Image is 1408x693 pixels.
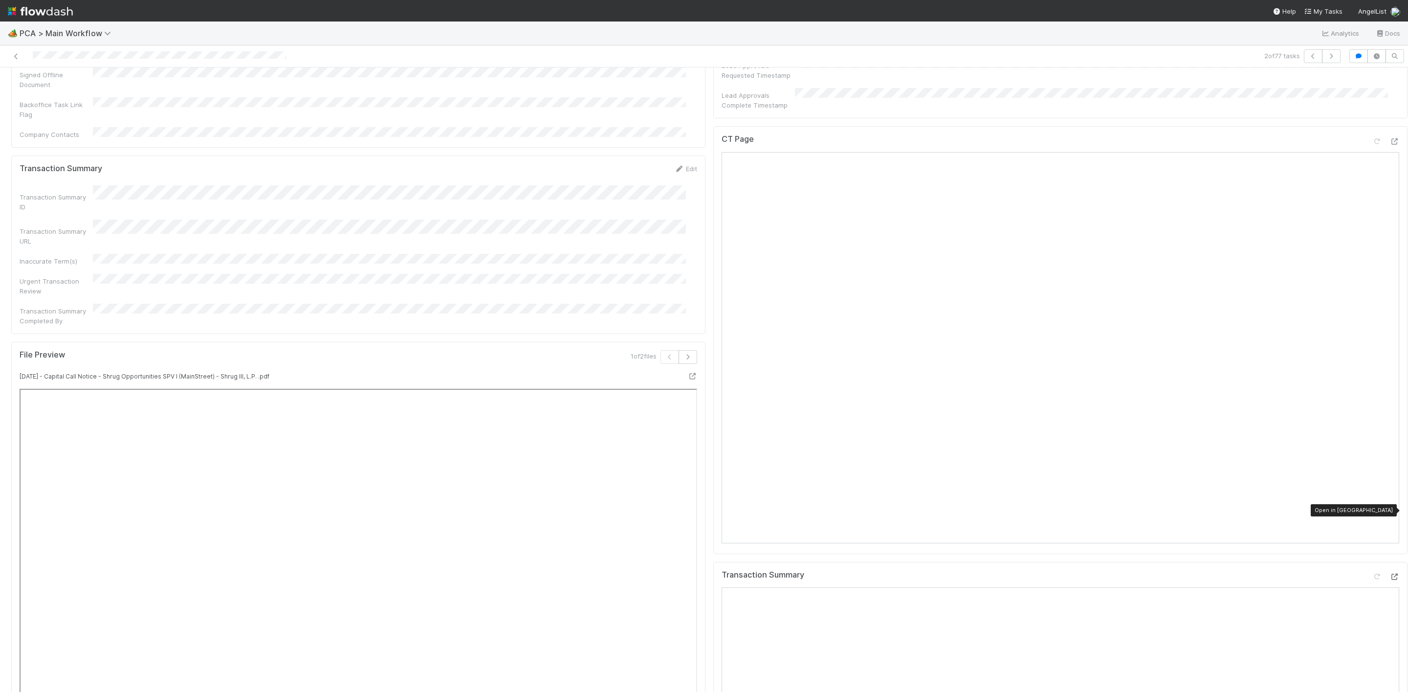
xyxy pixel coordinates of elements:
div: Transaction Summary Completed By [20,306,93,326]
img: logo-inverted-e16ddd16eac7371096b0.svg [8,3,73,20]
span: 2 of 77 tasks [1264,51,1300,61]
div: Transaction Summary URL [20,226,93,246]
div: Lead Approvals Requested Timestamp [722,61,795,80]
small: [DATE] - Capital Call Notice - Shrug Opportunities SPV I (MainStreet) - Shrug III, L.P. .pdf [20,373,269,380]
a: Analytics [1321,27,1360,39]
span: AngelList [1358,7,1386,15]
div: Transaction Summary ID [20,192,93,212]
h5: Transaction Summary [722,570,804,580]
div: Backoffice Task Link Flag [20,100,93,119]
div: Signed Offline Document [20,70,93,89]
div: Lead Approvals Complete Timestamp [722,90,795,110]
a: Docs [1375,27,1400,39]
div: Urgent Transaction Review [20,276,93,296]
div: Inaccurate Term(s) [20,256,93,266]
div: Help [1273,6,1296,16]
a: Edit [674,165,697,173]
a: My Tasks [1304,6,1342,16]
h5: File Preview [20,350,65,360]
img: avatar_d7f67417-030a-43ce-a3ce-a315a3ccfd08.png [1390,7,1400,17]
span: My Tasks [1304,7,1342,15]
h5: Transaction Summary [20,164,102,174]
div: Company Contacts [20,130,93,139]
span: 1 of 2 files [631,351,657,361]
h5: CT Page [722,134,754,144]
span: PCA > Main Workflow [20,28,116,38]
span: 🏕️ [8,29,18,37]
